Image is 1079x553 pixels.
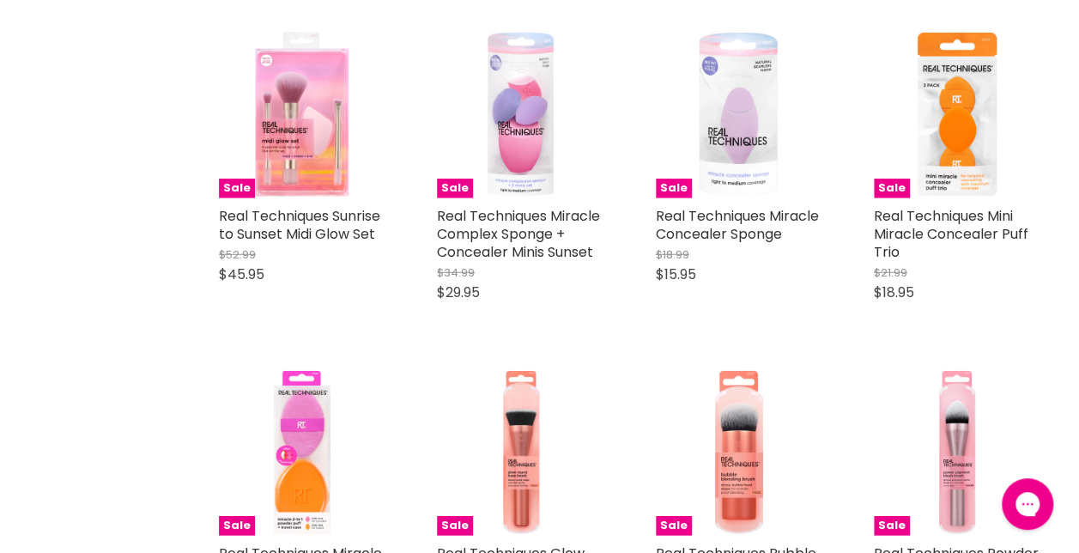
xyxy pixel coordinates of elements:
span: Sale [437,179,473,198]
a: Real Techniques Miracle Complex Sponge + Concealer Minis SunsetSale [437,31,603,197]
span: Sale [219,179,255,198]
img: Real Techniques Powder Pigment Blush Brush [874,369,1040,536]
a: Real Techniques Miracle Complex Sponge + Concealer Minis Sunset [437,206,600,262]
span: $21.99 [874,264,907,281]
a: Real Techniques Sunrise to Sunset Midi Glow Set [219,206,380,244]
a: Real Techniques Miracle 2 in 1 Powder Puff + Travel CaseSale [219,369,385,536]
a: Real Techniques Bubble Blending BrushSale [656,369,822,536]
img: Real Techniques Miracle 2 in 1 Powder Puff + Travel Case [219,369,385,536]
span: Sale [874,516,910,536]
span: $34.99 [437,264,475,281]
a: Real Techniques Miracle Concealer SpongeSale [656,31,822,197]
span: $15.95 [656,264,696,284]
img: Real Techniques Sunrise to Sunset Midi Glow Set [219,31,385,197]
span: Sale [656,516,692,536]
img: Real Techniques Mini Miracle Concealer Puff Trio [874,31,1040,197]
span: Sale [437,516,473,536]
span: Sale [874,179,910,198]
span: $29.95 [437,283,480,302]
a: Real Techniques Glow Round Base BrushSale [437,369,603,536]
span: $52.99 [219,246,256,263]
a: Real Techniques Miracle Concealer Sponge [656,206,819,244]
span: $45.95 [219,264,264,284]
a: Real Techniques Powder Pigment Blush BrushSale [874,369,1040,536]
a: Real Techniques Mini Miracle Concealer Puff TrioSale [874,31,1040,197]
span: Sale [219,516,255,536]
img: Real Techniques Miracle Concealer Sponge [656,31,822,197]
a: Real Techniques Mini Miracle Concealer Puff Trio [874,206,1028,262]
span: Sale [656,179,692,198]
span: $18.95 [874,283,914,302]
a: Real Techniques Sunrise to Sunset Midi Glow SetSale [219,31,385,197]
img: Real Techniques Glow Round Base Brush [437,369,603,536]
img: Real Techniques Miracle Complex Sponge + Concealer Minis Sunset [437,31,603,197]
iframe: Gorgias live chat messenger [993,472,1062,536]
span: $18.99 [656,246,689,263]
img: Real Techniques Bubble Blending Brush [656,369,822,536]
